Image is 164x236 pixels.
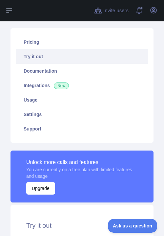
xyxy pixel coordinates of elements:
[16,49,148,64] a: Try it out
[103,7,129,14] span: Invite users
[16,35,148,49] a: Pricing
[16,78,148,93] a: Integrations New
[26,182,55,195] button: Upgrade
[54,83,69,89] span: New
[26,158,138,166] div: Unlock more calls and features
[26,166,138,179] div: You are currently on a free plan with limited features and usage
[26,221,138,230] h2: Try it out
[16,122,148,136] a: Support
[16,107,148,122] a: Settings
[16,93,148,107] a: Usage
[93,5,130,16] button: Invite users
[16,64,148,78] a: Documentation
[108,219,157,233] iframe: Toggle Customer Support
